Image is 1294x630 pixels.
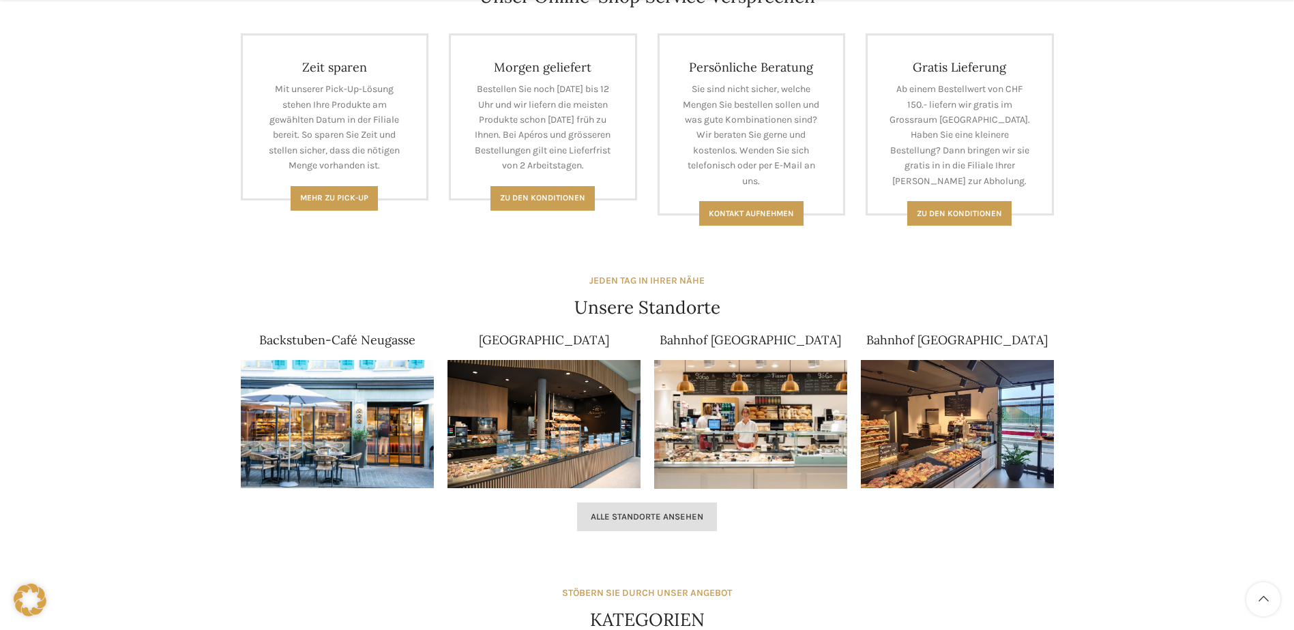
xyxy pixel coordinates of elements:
span: Zu den Konditionen [500,193,585,202]
span: Kontakt aufnehmen [709,209,794,218]
a: Zu den konditionen [907,201,1012,226]
p: Sie sind nicht sicher, welche Mengen Sie bestellen sollen und was gute Kombinationen sind? Wir be... [680,82,823,189]
a: [GEOGRAPHIC_DATA] [479,332,609,348]
p: Ab einem Bestellwert von CHF 150.- liefern wir gratis im Grossraum [GEOGRAPHIC_DATA]. Haben Sie e... [888,82,1031,189]
h4: Unsere Standorte [574,295,720,320]
a: Bahnhof [GEOGRAPHIC_DATA] [660,332,841,348]
div: STÖBERN SIE DURCH UNSER ANGEBOT [562,586,732,601]
span: Zu den konditionen [917,209,1002,218]
div: JEDEN TAG IN IHRER NÄHE [589,273,705,288]
a: Backstuben-Café Neugasse [259,332,415,348]
h4: Persönliche Beratung [680,59,823,75]
p: Mit unserer Pick-Up-Lösung stehen Ihre Produkte am gewählten Datum in der Filiale bereit. So spar... [263,82,407,173]
h4: Morgen geliefert [471,59,615,75]
a: Alle Standorte ansehen [577,502,717,531]
h4: Gratis Lieferung [888,59,1031,75]
a: Zu den Konditionen [490,186,595,211]
a: Mehr zu Pick-Up [291,186,378,211]
a: Bahnhof [GEOGRAPHIC_DATA] [866,332,1048,348]
span: Mehr zu Pick-Up [300,193,368,202]
a: Scroll to top button [1246,582,1280,616]
h4: Zeit sparen [263,59,407,75]
span: Alle Standorte ansehen [591,511,703,522]
a: Kontakt aufnehmen [699,201,804,226]
p: Bestellen Sie noch [DATE] bis 12 Uhr und wir liefern die meisten Produkte schon [DATE] früh zu Ih... [471,82,615,173]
